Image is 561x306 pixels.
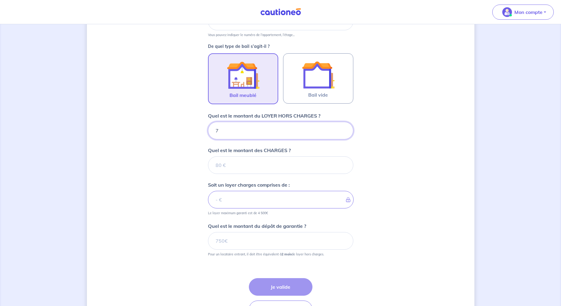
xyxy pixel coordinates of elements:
[502,7,512,17] img: illu_account_valid_menu.svg
[227,59,259,91] img: illu_furnished_lease.svg
[258,8,303,16] img: Cautioneo
[208,33,295,37] p: Vous pouvez indiquer le numéro de l’appartement, l’étage...
[302,58,335,91] img: illu_empty_lease.svg
[208,181,290,188] p: Soit un loyer charges comprises de :
[208,232,353,250] input: 750€
[492,5,554,20] button: illu_account_valid_menu.svgMon compte
[308,91,328,98] span: Bail vide
[282,252,292,256] strong: 2 mois
[208,156,353,174] input: 80 €
[514,8,543,16] p: Mon compte
[229,91,256,99] span: Bail meublé
[208,122,353,139] input: 750€
[208,211,268,215] p: Le loyer maximum garanti est de 4 500€
[208,252,324,256] p: Pour un locataire entrant, il doit être équivalent à de loyer hors charges.
[208,44,353,48] p: De quel type de bail s’agit-il ?
[208,222,306,230] p: Quel est le montant du dépôt de garantie ?
[208,147,291,154] p: Quel est le montant des CHARGES ?
[208,191,354,208] input: - €
[208,112,320,119] p: Quel est le montant du LOYER HORS CHARGES ?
